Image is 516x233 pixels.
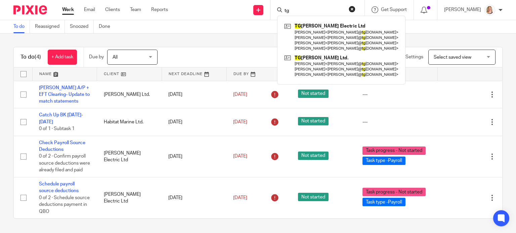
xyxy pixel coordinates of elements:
[362,157,405,165] span: Task type -Payroll
[39,126,75,131] span: 0 of 1 · Subtask 1
[39,140,85,152] a: Check Payroll Source Deductions
[484,5,495,15] img: Screenshot%202025-09-16%20114050.png
[105,6,120,13] a: Clients
[362,198,405,206] span: Task type -Payroll
[233,92,247,97] span: [DATE]
[39,182,79,193] a: Schedule payroll source deductions
[162,81,226,108] td: [DATE]
[113,55,118,60] span: All
[97,136,162,177] td: [PERSON_NAME] Electric Ltd
[48,50,77,65] a: + Add task
[362,119,431,125] div: ---
[233,120,247,124] span: [DATE]
[97,81,162,108] td: [PERSON_NAME] Ltd.
[298,117,329,125] span: Not started
[233,195,247,200] span: [DATE]
[394,55,423,59] span: View Settings
[162,108,226,136] td: [DATE]
[162,177,226,219] td: [DATE]
[97,177,162,219] td: [PERSON_NAME] Electric Ltd
[84,6,95,13] a: Email
[298,90,329,98] span: Not started
[298,152,329,160] span: Not started
[284,8,344,14] input: Search
[70,20,94,33] a: Snoozed
[162,136,226,177] td: [DATE]
[362,188,426,196] span: Task progress - Not started
[97,108,162,136] td: Habitat Marine Ltd.
[35,20,65,33] a: Reassigned
[362,91,431,98] div: ---
[298,193,329,201] span: Not started
[39,154,90,173] span: 0 of 2 · Confirm payroll source deductions were already filed and paid
[130,6,141,13] a: Team
[349,6,355,12] button: Clear
[434,55,471,60] span: Select saved view
[362,147,426,155] span: Task progress - Not started
[444,6,481,13] p: [PERSON_NAME]
[39,85,90,104] a: [PERSON_NAME] A/P + EFT Clearing- Update to match statements
[381,7,407,12] span: Get Support
[20,54,41,61] h1: To do
[39,195,90,214] span: 0 of 2 · Schedule source deductions payment in QBO
[89,54,104,60] p: Due by
[13,5,47,14] img: Pixie
[233,154,247,159] span: [DATE]
[151,6,168,13] a: Reports
[13,20,30,33] a: To do
[39,113,83,124] a: Catch Up BK [DATE]-[DATE]
[62,6,74,13] a: Work
[99,20,115,33] a: Done
[35,54,41,60] span: (4)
